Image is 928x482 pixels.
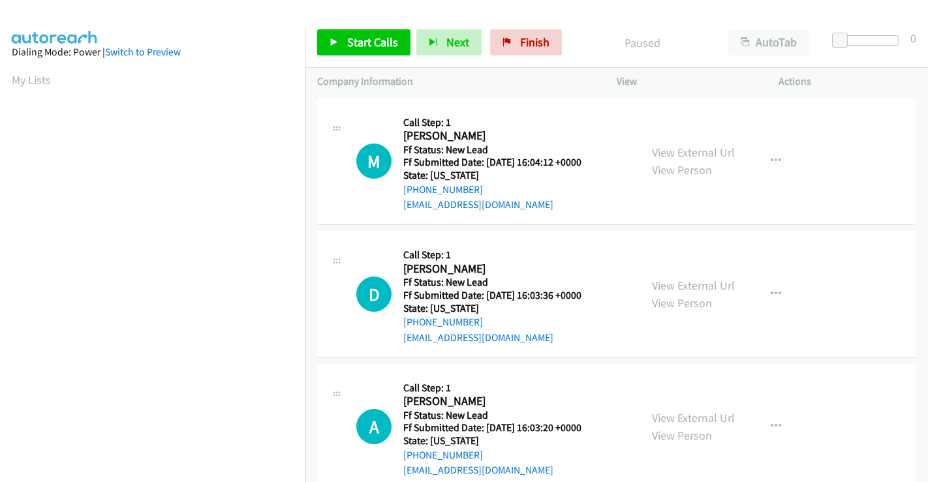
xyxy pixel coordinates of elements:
a: [EMAIL_ADDRESS][DOMAIN_NAME] [403,198,553,211]
p: Company Information [317,74,593,89]
h5: State: [US_STATE] [403,169,598,182]
a: View Person [652,162,712,177]
a: View External Url [652,145,735,160]
div: The call is yet to be attempted [356,143,392,179]
a: Switch to Preview [105,46,181,58]
p: Paused [580,34,705,52]
span: Next [446,35,469,50]
a: View Person [652,428,712,443]
p: View [617,74,755,89]
h5: Call Step: 1 [403,116,598,129]
a: Start Calls [317,29,410,55]
h1: M [356,143,392,179]
h2: [PERSON_NAME] [403,262,598,277]
div: The call is yet to be attempted [356,277,392,312]
span: Start Calls [347,35,398,50]
div: 0 [910,29,916,47]
a: [PHONE_NUMBER] [403,449,483,461]
a: View External Url [652,278,735,293]
h5: Ff Status: New Lead [403,143,598,157]
a: [EMAIL_ADDRESS][DOMAIN_NAME] [403,331,553,344]
button: Next [416,29,482,55]
a: My Lists [12,72,51,87]
div: Delay between calls (in seconds) [839,35,899,46]
h1: D [356,277,392,312]
h5: Ff Submitted Date: [DATE] 16:03:36 +0000 [403,289,598,302]
span: Finish [520,35,549,50]
h5: Ff Status: New Lead [403,409,598,422]
h5: Ff Status: New Lead [403,276,598,289]
div: Dialing Mode: Power | [12,44,294,60]
a: [EMAIL_ADDRESS][DOMAIN_NAME] [403,464,553,476]
h2: [PERSON_NAME] [403,394,598,409]
div: The call is yet to be attempted [356,409,392,444]
p: Actions [779,74,917,89]
a: [PHONE_NUMBER] [403,183,483,196]
a: Finish [490,29,562,55]
h5: State: [US_STATE] [403,302,598,315]
h5: Call Step: 1 [403,382,598,395]
a: View Person [652,295,712,310]
a: [PHONE_NUMBER] [403,316,483,328]
h5: Ff Submitted Date: [DATE] 16:03:20 +0000 [403,421,598,434]
h2: [PERSON_NAME] [403,128,598,143]
h5: Ff Submitted Date: [DATE] 16:04:12 +0000 [403,156,598,169]
button: AutoTab [728,29,809,55]
h5: State: [US_STATE] [403,434,598,447]
h5: Call Step: 1 [403,249,598,262]
h1: A [356,409,392,444]
a: View External Url [652,410,735,425]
